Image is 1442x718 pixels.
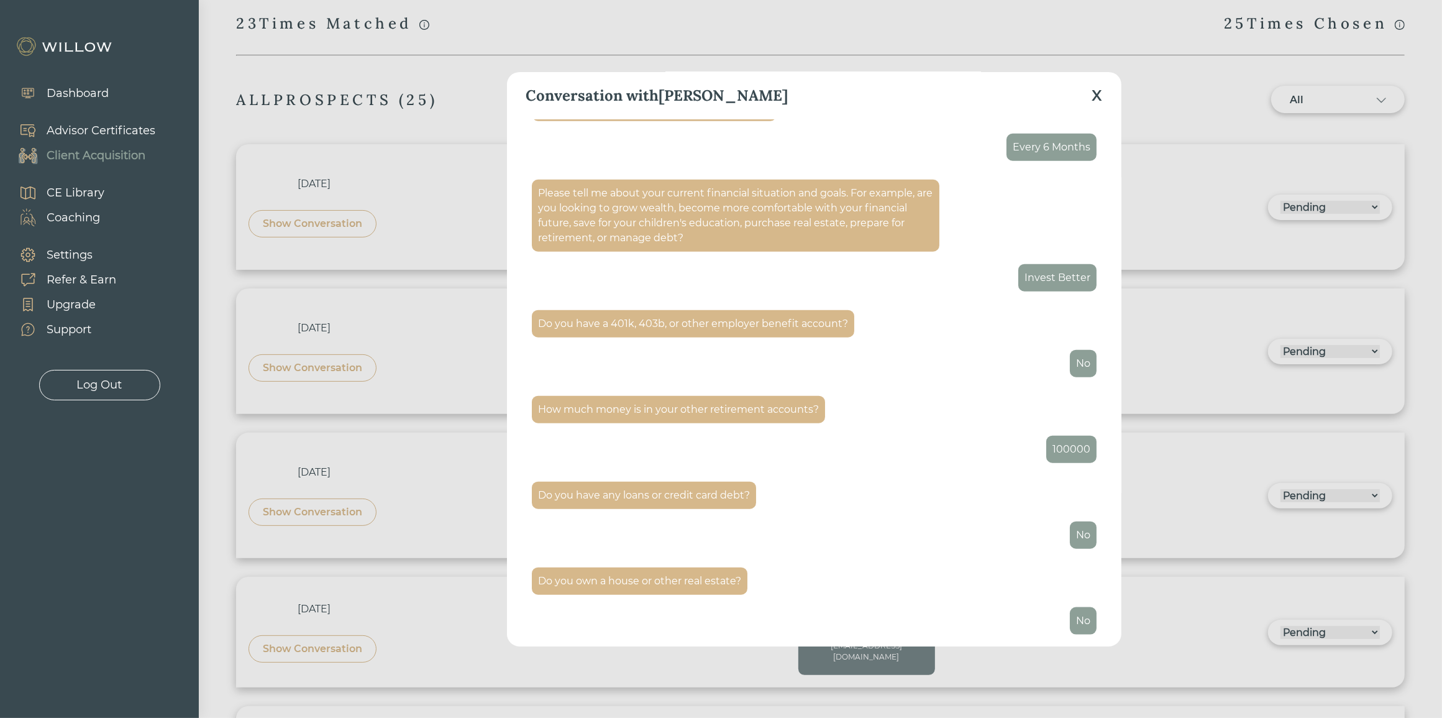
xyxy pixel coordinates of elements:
div: Dashboard [47,85,109,102]
a: Dashboard [6,81,109,106]
a: CE Library [6,180,104,205]
div: Upgrade [47,297,96,313]
a: Coaching [6,205,104,230]
div: X [1092,85,1103,107]
div: Do you own a house or other real estate? [538,574,741,589]
a: Refer & Earn [6,267,116,292]
a: Advisor Certificates [6,118,155,143]
div: Refer & Earn [47,272,116,288]
div: Support [47,321,91,338]
a: Upgrade [6,292,116,317]
a: Client Acquisition [6,143,155,168]
div: Client Acquisition [47,147,145,164]
div: Advisor Certificates [47,122,155,139]
img: Willow [16,37,115,57]
div: Invest Better [1024,270,1090,285]
div: Coaching [47,209,100,226]
div: No [1076,356,1090,371]
div: Log Out [77,377,122,394]
div: 100000 [1052,442,1090,457]
div: Conversation with [PERSON_NAME] [526,85,788,107]
div: CE Library [47,185,104,201]
div: Do you have a 401k, 403b, or other employer benefit account? [538,316,848,331]
div: No [1076,528,1090,543]
div: How much money is in your other retirement accounts? [538,402,819,417]
div: Do you have any loans or credit card debt? [538,488,750,503]
div: Settings [47,247,93,264]
div: No [1076,614,1090,628]
a: Settings [6,242,116,267]
div: Please tell me about your current financial situation and goals. For example, are you looking to ... [538,186,933,246]
div: Every 6 Months [1013,140,1090,155]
